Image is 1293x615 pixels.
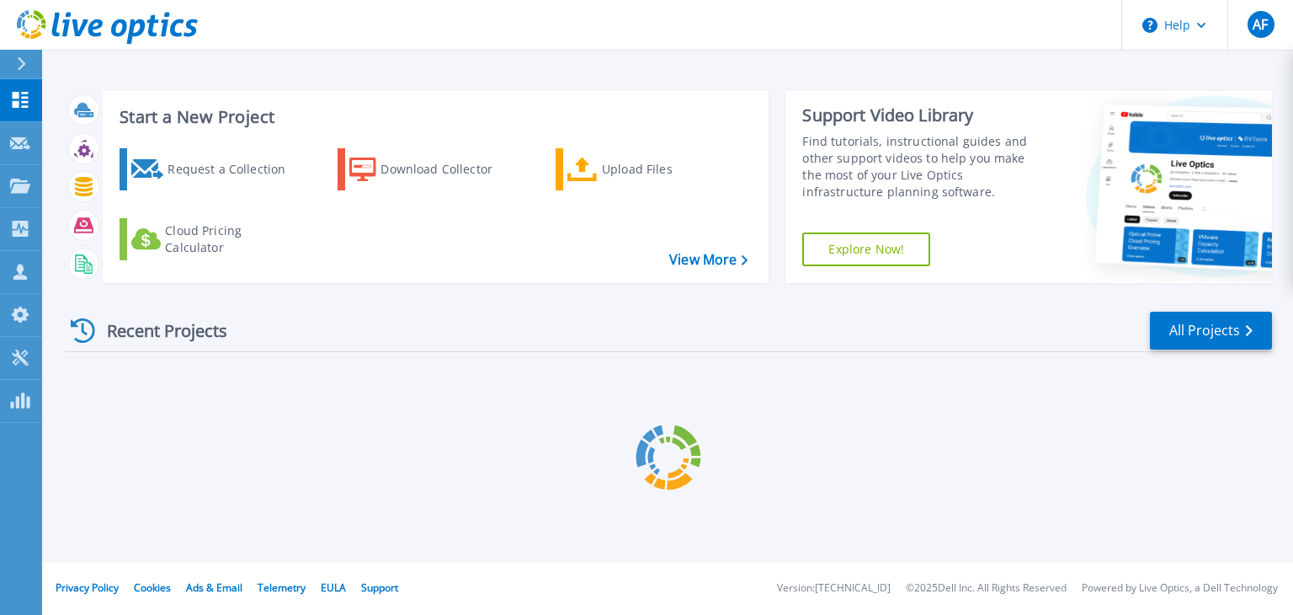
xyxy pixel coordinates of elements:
[669,252,748,268] a: View More
[556,148,743,190] a: Upload Files
[120,148,307,190] a: Request a Collection
[258,580,306,595] a: Telemetry
[1082,583,1278,594] li: Powered by Live Optics, a Dell Technology
[602,152,737,186] div: Upload Files
[120,218,307,260] a: Cloud Pricing Calculator
[1150,312,1272,350] a: All Projects
[802,233,930,266] a: Explore Now!
[802,133,1046,201] div: Find tutorials, instructional guides and other support videos to help you make the most of your L...
[134,580,171,595] a: Cookies
[1253,18,1268,31] span: AF
[361,580,398,595] a: Support
[777,583,891,594] li: Version: [TECHNICAL_ID]
[321,580,346,595] a: EULA
[186,580,242,595] a: Ads & Email
[65,310,250,351] div: Recent Projects
[120,108,748,126] h3: Start a New Project
[56,580,119,595] a: Privacy Policy
[380,152,515,186] div: Download Collector
[165,222,300,256] div: Cloud Pricing Calculator
[802,104,1046,126] div: Support Video Library
[338,148,525,190] a: Download Collector
[906,583,1067,594] li: © 2025 Dell Inc. All Rights Reserved
[168,152,302,186] div: Request a Collection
